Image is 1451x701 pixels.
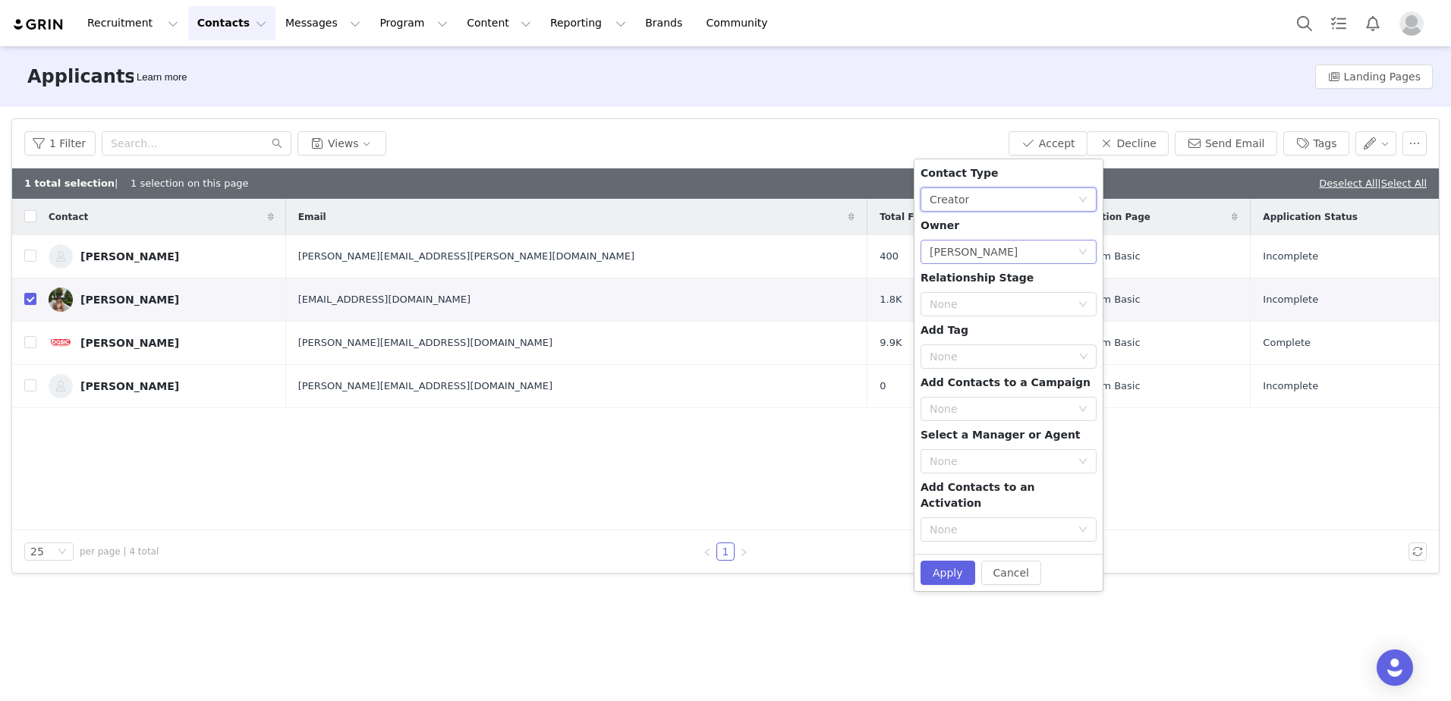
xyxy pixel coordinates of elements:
span: 1.8K [880,292,902,307]
div: None [930,454,1071,469]
b: 1 total selection [24,178,115,189]
a: Community [697,6,784,40]
span: Join Team Basic [1064,379,1141,394]
i: icon: left [703,548,712,557]
span: Complete [1263,335,1311,350]
button: Reporting [541,6,635,40]
button: Content [458,6,540,40]
li: Previous Page [698,542,716,561]
span: Application Page [1064,210,1150,224]
a: [PERSON_NAME] [49,288,274,312]
span: Contact [49,210,88,224]
span: Application Status [1263,210,1358,224]
img: c5765f37-d3b2-4786-81d3-cde9e4457e90.jpg [49,331,73,355]
div: [PERSON_NAME] [80,337,179,349]
div: Tooltip anchor [134,70,190,85]
span: [PERSON_NAME][EMAIL_ADDRESS][DOMAIN_NAME] [298,379,552,394]
i: icon: right [739,548,748,557]
span: Add Contacts to a Campaign [921,376,1091,388]
i: icon: down [58,547,67,558]
input: Search... [102,131,291,156]
i: icon: down [1079,352,1088,363]
li: Next Page [735,542,753,561]
span: per page | 4 total [80,545,159,558]
button: Apply [921,561,975,585]
button: Views [297,131,386,156]
div: [PERSON_NAME] [80,294,179,306]
span: Incomplete [1263,379,1318,394]
i: icon: search [272,138,282,149]
div: | 1 selection on this page [24,176,249,191]
span: Join Team Basic [1064,292,1141,307]
div: [PERSON_NAME] [80,380,179,392]
button: Profile [1390,11,1439,36]
li: 1 [716,542,735,561]
a: 1 [717,543,734,560]
span: Add Contacts to an Activation [921,481,1035,509]
span: Incomplete [1263,249,1318,264]
h3: Applicants [27,63,136,90]
i: icon: down [1078,525,1087,536]
i: icon: down [1078,300,1087,310]
span: 400 [880,249,899,264]
img: 49cb03a6-77b0-4ec5-9a7d-72a9c5f05f2d.jpg [49,288,73,312]
a: [PERSON_NAME] [49,244,274,269]
button: Cancel [981,561,1041,585]
div: Creator [930,188,969,211]
span: Relationship Stage [921,272,1034,284]
div: Nicole Cain [930,240,1018,263]
button: Landing Pages [1315,64,1433,89]
span: Join Team Basic [1064,249,1141,264]
span: 0 [880,379,886,394]
span: 9.9K [880,335,902,350]
button: 1 Filter [24,131,96,156]
button: Accept [1009,131,1087,156]
span: Add Tag [921,324,968,336]
button: Send Email [1175,131,1277,156]
button: Tags [1283,131,1349,156]
span: Incomplete [1263,292,1318,307]
a: [PERSON_NAME] [49,331,274,355]
a: Tasks [1322,6,1355,40]
button: Contacts [188,6,275,40]
i: icon: down [1078,404,1087,415]
button: Recruitment [78,6,187,40]
img: 80aa1e52-981c-42f6-8052-d25b0164ce40--s.jpg [49,374,73,398]
button: Notifications [1356,6,1390,40]
span: Owner [921,219,959,231]
div: None [930,401,1071,417]
span: | [1377,178,1427,189]
img: placeholder-profile.jpg [1399,11,1424,36]
a: Brands [636,6,696,40]
div: None [930,349,1074,364]
span: [EMAIL_ADDRESS][DOMAIN_NAME] [298,292,471,307]
i: icon: down [1078,195,1087,206]
a: Select All [1381,178,1427,189]
div: [PERSON_NAME] [80,250,179,262]
div: 25 [30,543,44,560]
a: [PERSON_NAME] [49,374,274,398]
span: Contact Type [921,167,998,179]
img: grin logo [12,17,65,32]
div: None [930,522,1071,537]
button: Search [1288,6,1321,40]
i: icon: down [1078,247,1087,258]
span: Join Team Basic [1064,335,1141,350]
i: icon: down [1078,457,1087,467]
div: Open Intercom Messenger [1377,649,1413,686]
img: 2d130fc8-8189-4dae-b221-3fdfb634f88c--s.jpg [49,244,73,269]
button: Messages [276,6,370,40]
a: Deselect All [1319,178,1377,189]
span: [PERSON_NAME][EMAIL_ADDRESS][DOMAIN_NAME] [298,335,552,350]
button: Program [370,6,457,40]
div: None [930,297,1071,312]
span: [PERSON_NAME][EMAIL_ADDRESS][PERSON_NAME][DOMAIN_NAME] [298,249,634,264]
span: Total Followers [880,210,957,224]
span: Email [298,210,326,224]
span: Select a Manager or Agent [921,429,1081,441]
button: Decline [1087,131,1169,156]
